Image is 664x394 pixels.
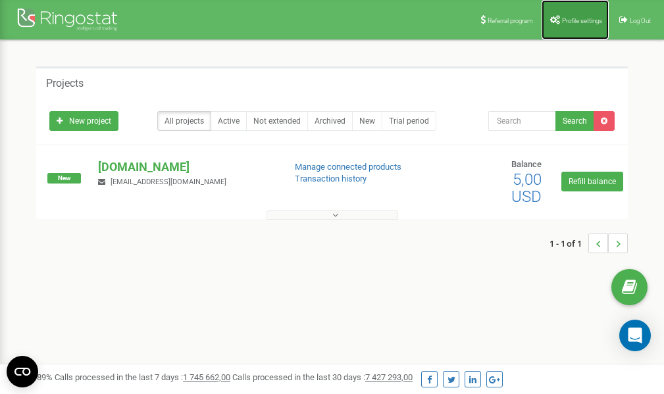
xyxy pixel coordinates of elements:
[46,78,84,89] h5: Projects
[211,111,247,131] a: Active
[562,17,602,24] span: Profile settings
[246,111,308,131] a: Not extended
[232,372,413,382] span: Calls processed in the last 30 days :
[488,17,533,24] span: Referral program
[49,111,118,131] a: New project
[511,170,542,206] span: 5,00 USD
[183,372,230,382] u: 1 745 662,00
[619,320,651,351] div: Open Intercom Messenger
[549,234,588,253] span: 1 - 1 of 1
[295,174,367,184] a: Transaction history
[352,111,382,131] a: New
[511,159,542,169] span: Balance
[382,111,436,131] a: Trial period
[55,372,230,382] span: Calls processed in the last 7 days :
[561,172,623,191] a: Refill balance
[295,162,401,172] a: Manage connected products
[98,159,273,176] p: [DOMAIN_NAME]
[307,111,353,131] a: Archived
[630,17,651,24] span: Log Out
[47,173,81,184] span: New
[7,356,38,387] button: Open CMP widget
[157,111,211,131] a: All projects
[488,111,556,131] input: Search
[555,111,594,131] button: Search
[549,220,628,266] nav: ...
[111,178,226,186] span: [EMAIL_ADDRESS][DOMAIN_NAME]
[365,372,413,382] u: 7 427 293,00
